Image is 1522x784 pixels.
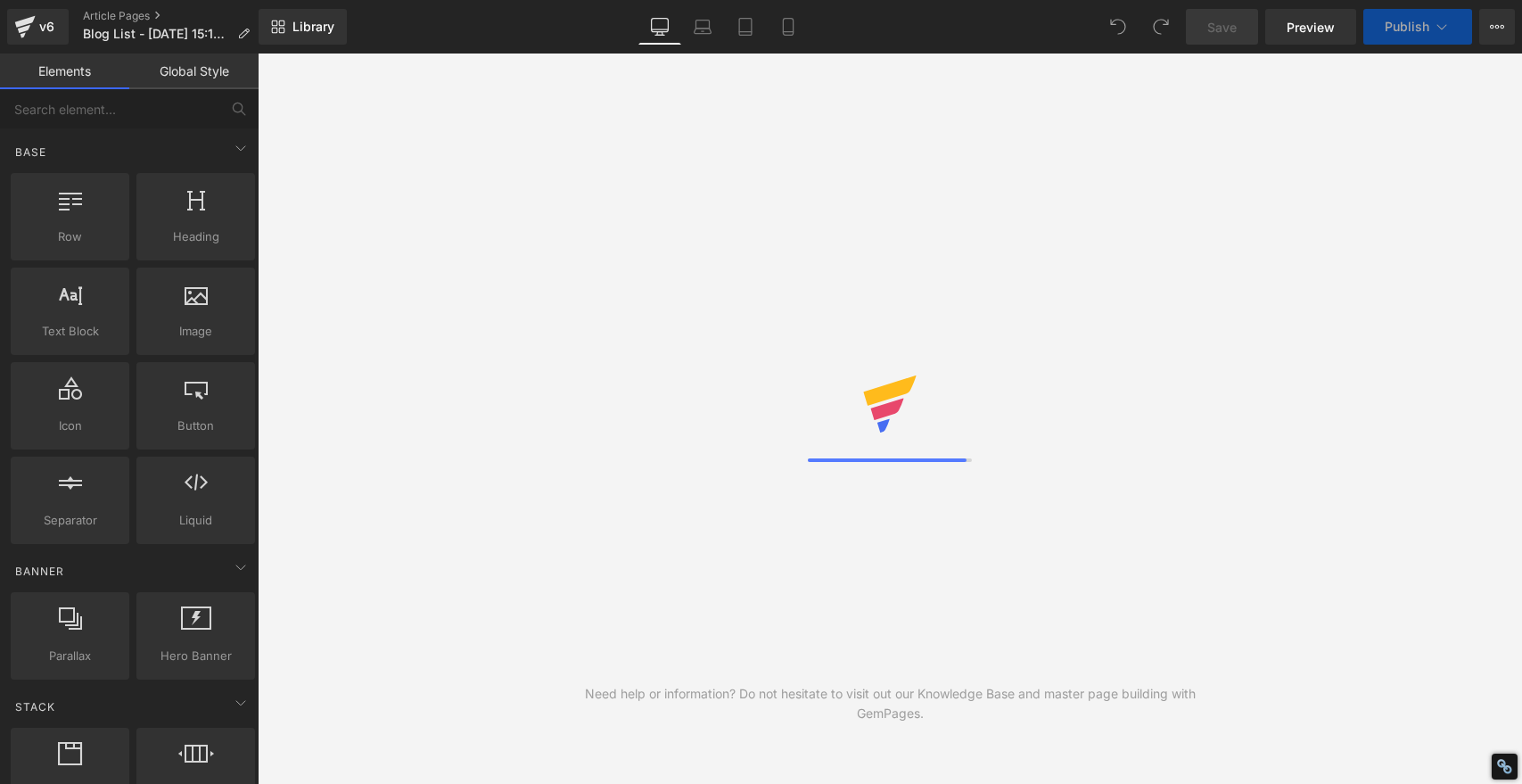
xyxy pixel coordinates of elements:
span: Publish [1385,20,1429,34]
span: Liquid [142,511,250,530]
span: Library [292,19,334,35]
button: Redo [1143,9,1179,45]
div: Restore Info Box &#10;&#10;NoFollow Info:&#10; META-Robots NoFollow: &#09;true&#10; META-Robots N... [1496,758,1513,775]
a: Article Pages [83,9,264,23]
div: v6 [36,15,58,38]
a: Mobile [767,9,810,45]
span: Base [13,144,48,161]
a: Global Style [129,54,259,89]
div: Need help or information? Do not hesitate to visit out our Knowledge Base and master page buildin... [574,684,1206,723]
a: Desktop [638,9,681,45]
button: More [1479,9,1515,45]
span: Image [142,322,250,341]
button: Publish [1363,9,1472,45]
span: Preview [1287,18,1335,37]
span: Button [142,417,250,435]
span: Banner [13,563,66,580]
button: Undo [1100,9,1136,45]
a: Tablet [724,9,767,45]
span: Icon [16,417,124,435]
span: Hero Banner [142,647,250,665]
span: Stack [13,698,57,715]
span: Save [1207,18,1237,37]
a: v6 [7,9,69,45]
a: New Library [259,9,347,45]
span: Separator [16,511,124,530]
a: Preview [1265,9,1356,45]
a: Laptop [681,9,724,45]
span: Blog List - [DATE] 15:15:16 [83,27,230,41]
span: Row [16,227,124,246]
span: Heading [142,227,250,246]
span: Text Block [16,322,124,341]
span: Parallax [16,647,124,665]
